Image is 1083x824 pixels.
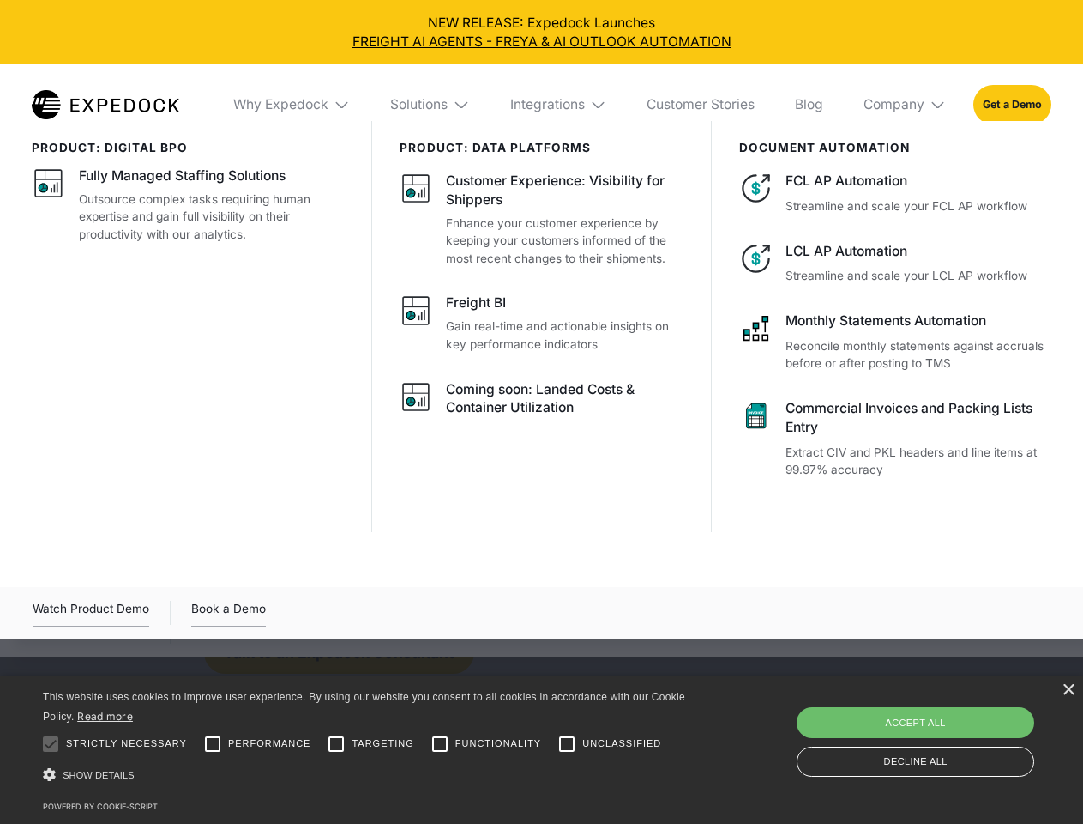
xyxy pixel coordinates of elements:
a: open lightbox [33,599,149,627]
div: product: digital bpo [32,141,345,154]
iframe: Chat Widget [797,639,1083,824]
div: Monthly Statements Automation [785,312,1050,330]
div: Freight BI [446,294,506,312]
a: Get a Demo [973,85,1051,124]
div: Why Expedock [233,96,328,113]
div: NEW RELEASE: Expedock Launches [14,14,1070,51]
div: LCL AP Automation [785,242,1050,261]
span: Functionality [455,736,541,751]
div: Coming soon: Landed Costs & Container Utilization [446,380,684,418]
span: Unclassified [582,736,661,751]
div: Integrations [496,64,620,145]
div: Fully Managed Staffing Solutions [79,167,286,185]
div: Commercial Invoices and Packing Lists Entry [785,399,1050,437]
div: FCL AP Automation [785,172,1050,191]
a: Customer Experience: Visibility for ShippersEnhance your customer experience by keeping your cust... [400,172,685,267]
div: Company [850,64,960,145]
div: Show details [43,764,691,787]
div: Solutions [377,64,484,145]
span: Performance [228,736,311,751]
p: Extract CIV and PKL headers and line items at 99.97% accuracy [785,444,1050,479]
span: Targeting [352,736,413,751]
div: PRODUCT: data platforms [400,141,685,154]
span: Strictly necessary [66,736,187,751]
a: Coming soon: Landed Costs & Container Utilization [400,380,685,423]
div: Solutions [390,96,448,113]
a: Commercial Invoices and Packing Lists EntryExtract CIV and PKL headers and line items at 99.97% a... [739,399,1051,479]
p: Streamline and scale your FCL AP workflow [785,197,1050,215]
span: Show details [63,770,135,780]
div: Watch Product Demo [33,599,149,627]
a: Book a Demo [191,599,266,627]
a: Customer Stories [633,64,767,145]
span: This website uses cookies to improve user experience. By using our website you consent to all coo... [43,691,685,723]
a: Fully Managed Staffing SolutionsOutsource complex tasks requiring human expertise and gain full v... [32,167,345,243]
a: Blog [781,64,836,145]
a: Powered by cookie-script [43,802,158,811]
div: Why Expedock [220,64,364,145]
a: LCL AP AutomationStreamline and scale your LCL AP workflow [739,242,1051,285]
a: Freight BIGain real-time and actionable insights on key performance indicators [400,294,685,353]
a: Read more [77,710,133,723]
p: Streamline and scale your LCL AP workflow [785,267,1050,285]
p: Enhance your customer experience by keeping your customers informed of the most recent changes to... [446,215,684,268]
p: Reconcile monthly statements against accruals before or after posting to TMS [785,337,1050,373]
p: Gain real-time and actionable insights on key performance indicators [446,318,684,353]
div: Company [863,96,924,113]
div: document automation [739,141,1051,154]
div: Customer Experience: Visibility for Shippers [446,172,684,209]
a: FREIGHT AI AGENTS - FREYA & AI OUTLOOK AUTOMATION [14,33,1070,51]
a: FCL AP AutomationStreamline and scale your FCL AP workflow [739,172,1051,215]
a: Monthly Statements AutomationReconcile monthly statements against accruals before or after postin... [739,312,1051,373]
div: Integrations [510,96,585,113]
p: Outsource complex tasks requiring human expertise and gain full visibility on their productivity ... [79,191,345,244]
